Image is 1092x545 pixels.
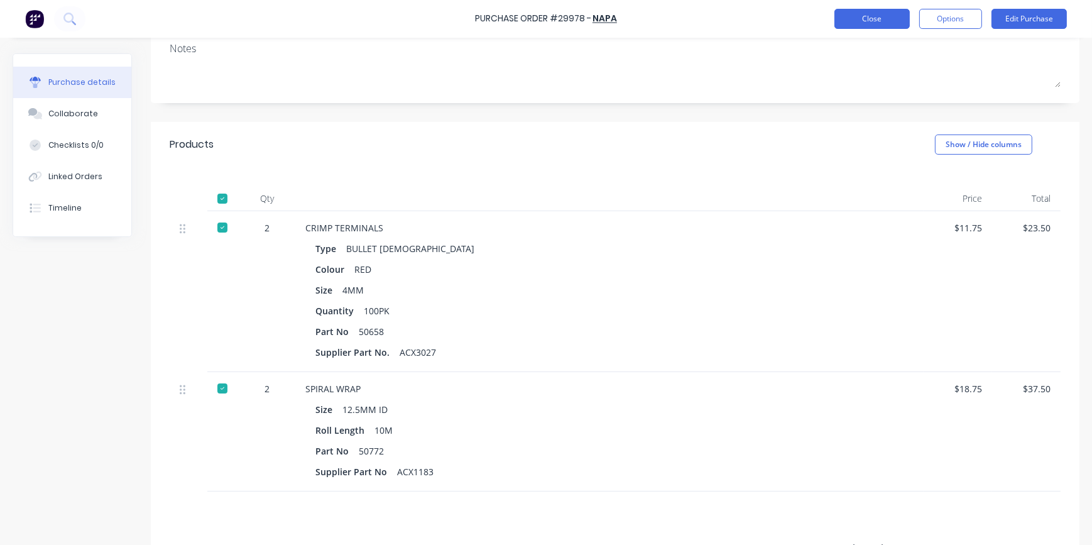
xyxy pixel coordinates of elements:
div: Notes [170,41,1061,56]
button: Checklists 0/0 [13,129,131,161]
img: Factory [25,9,44,28]
div: 2 [249,221,285,234]
button: Purchase details [13,67,131,98]
div: 10M [374,421,393,439]
div: Colour [315,260,354,278]
button: Options [919,9,982,29]
button: Show / Hide columns [935,135,1032,155]
div: RED [354,260,371,278]
div: 50772 [359,442,384,460]
div: ACX3027 [400,343,436,361]
div: 100PK [364,302,390,320]
div: Qty [239,186,295,211]
div: $18.75 [934,382,982,395]
button: Close [834,9,910,29]
div: $37.50 [1002,382,1051,395]
div: Linked Orders [48,171,102,182]
div: Price [924,186,992,211]
div: CRIMP TERMINALS [305,221,914,234]
div: Purchase details [48,77,116,88]
div: Roll Length [315,421,374,439]
div: Supplier Part No. [315,343,400,361]
div: Quantity [315,302,364,320]
div: Total [992,186,1061,211]
div: Products [170,137,214,152]
div: 12.5MM ID [342,400,388,419]
div: BULLET [DEMOGRAPHIC_DATA] [346,239,474,258]
div: Checklists 0/0 [48,140,104,151]
button: Edit Purchase [991,9,1067,29]
div: ACX1183 [397,463,434,481]
div: SPIRAL WRAP [305,382,914,395]
div: Collaborate [48,108,98,119]
div: 4MM [342,281,364,299]
div: Type [315,239,346,258]
div: Part No [315,442,359,460]
div: $11.75 [934,221,982,234]
div: Size [315,400,342,419]
div: Timeline [48,202,82,214]
button: Linked Orders [13,161,131,192]
div: Purchase Order #29978 - [475,13,591,26]
div: Part No [315,322,359,341]
div: 2 [249,382,285,395]
div: 50658 [359,322,384,341]
div: Supplier Part No [315,463,397,481]
button: Timeline [13,192,131,224]
div: Size [315,281,342,299]
a: NAPA [592,13,617,25]
div: $23.50 [1002,221,1051,234]
button: Collaborate [13,98,131,129]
